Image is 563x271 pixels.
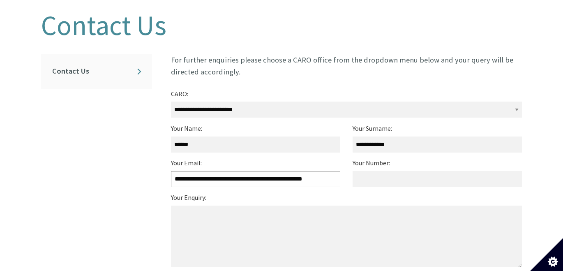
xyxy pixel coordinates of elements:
[41,10,522,41] h1: Contact Us
[171,88,188,100] label: CARO:
[51,62,142,81] a: Contact Us
[171,157,202,169] label: Your Email:
[171,192,206,204] label: Your Enquiry:
[353,123,392,134] label: Your Surname:
[171,123,202,134] label: Your Name:
[171,54,522,78] p: For further enquiries please choose a CARO office from the dropdown menu below and your query wil...
[530,238,563,271] button: Set cookie preferences
[353,157,390,169] label: Your Number:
